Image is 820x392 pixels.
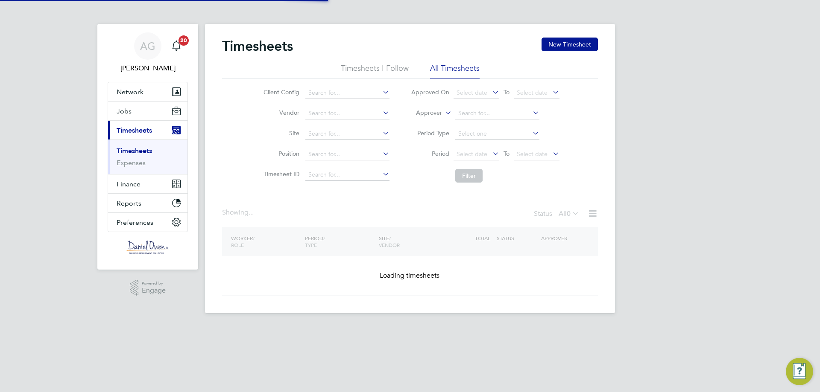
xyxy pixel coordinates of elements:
label: Site [261,129,299,137]
input: Search for... [305,169,389,181]
div: Showing [222,208,255,217]
button: Jobs [108,102,187,120]
div: Status [534,208,581,220]
label: Client Config [261,88,299,96]
input: Search for... [455,107,539,119]
span: Timesheets [117,126,152,134]
input: Select one [455,128,539,140]
span: AG [140,41,155,52]
input: Search for... [305,87,389,99]
label: Timesheet ID [261,170,299,178]
h2: Timesheets [222,38,293,55]
span: Select date [457,89,487,96]
button: Preferences [108,213,187,232]
a: 20 [168,32,185,60]
span: ... [249,208,254,217]
label: All [559,209,579,218]
input: Search for... [305,128,389,140]
button: Reports [108,194,187,212]
label: Period [411,150,449,157]
a: AG[PERSON_NAME] [108,32,188,73]
span: To [501,87,512,98]
span: Select date [457,150,487,158]
a: Go to home page [108,241,188,254]
span: Finance [117,180,141,188]
label: Approver [404,109,442,117]
button: Engage Resource Center [786,358,813,385]
span: Select date [517,150,548,158]
input: Search for... [305,107,389,119]
span: Jobs [117,107,132,115]
span: Reports [117,199,141,207]
label: Position [261,150,299,157]
li: Timesheets I Follow [341,63,409,78]
input: Search for... [305,148,389,160]
span: 20 [179,35,189,46]
label: Approved On [411,88,449,96]
button: New Timesheet [542,38,598,51]
button: Network [108,82,187,101]
span: Network [117,88,143,96]
span: Powered by [142,280,166,287]
span: Select date [517,89,548,96]
span: 0 [567,209,571,218]
a: Expenses [117,159,146,167]
span: Amy Garcia [108,63,188,73]
label: Period Type [411,129,449,137]
img: danielowen-logo-retina.png [126,241,169,254]
div: Timesheets [108,139,187,174]
button: Filter [455,169,483,183]
span: To [501,148,512,159]
span: Preferences [117,218,153,226]
label: Vendor [261,109,299,116]
nav: Main navigation [97,24,198,270]
span: Engage [142,287,166,294]
button: Timesheets [108,121,187,139]
a: Timesheets [117,147,152,155]
li: All Timesheets [430,63,480,78]
button: Finance [108,174,187,193]
a: Powered byEngage [130,280,166,296]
